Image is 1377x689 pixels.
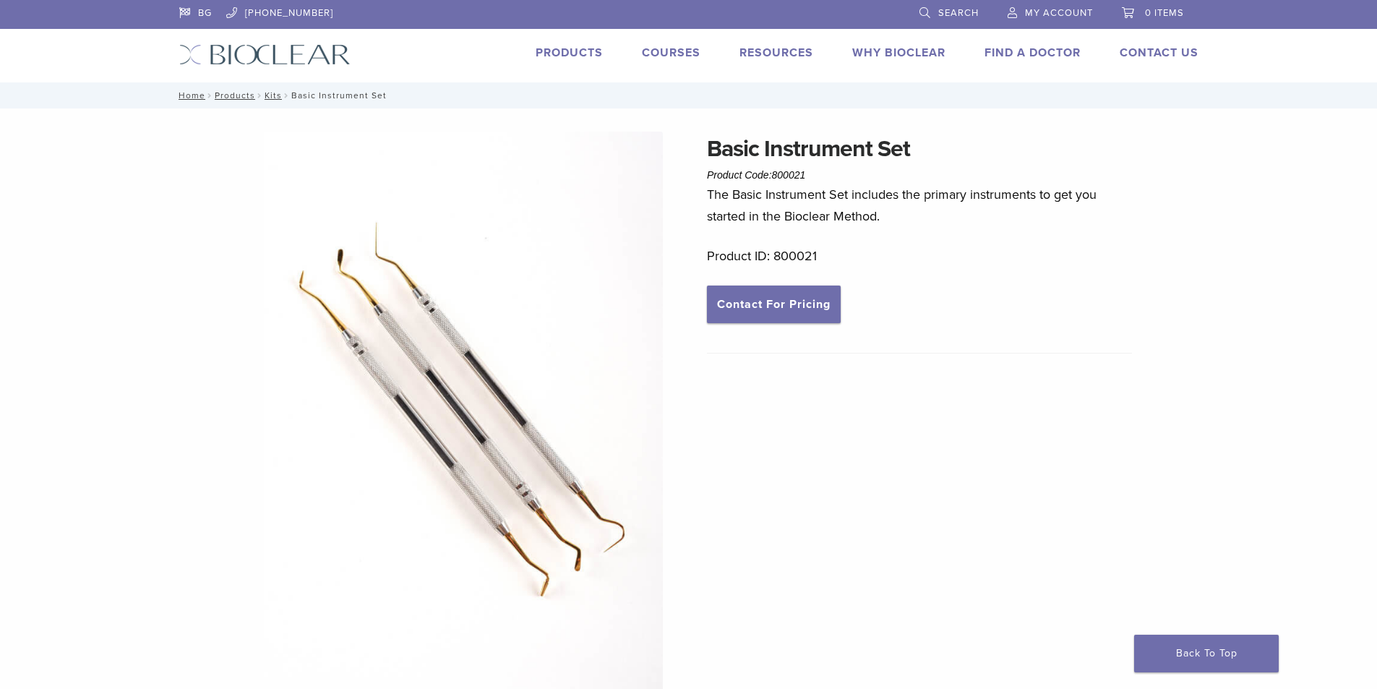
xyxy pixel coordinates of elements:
span: 0 items [1145,7,1184,19]
span: Product Code: [707,169,805,181]
a: Home [174,90,205,100]
a: Products [215,90,255,100]
a: Kits [265,90,282,100]
h1: Basic Instrument Set [707,132,1132,166]
span: / [205,92,215,99]
a: Back To Top [1134,635,1279,672]
span: / [255,92,265,99]
a: Contact For Pricing [707,286,841,323]
a: Find A Doctor [985,46,1081,60]
a: Courses [642,46,700,60]
a: Resources [739,46,813,60]
span: Search [938,7,979,19]
span: My Account [1025,7,1093,19]
a: Why Bioclear [852,46,945,60]
p: The Basic Instrument Set includes the primary instruments to get you started in the Bioclear Method. [707,184,1132,227]
nav: Basic Instrument Set [168,82,1209,108]
span: / [282,92,291,99]
a: Products [536,46,603,60]
a: Contact Us [1120,46,1198,60]
p: Product ID: 800021 [707,245,1132,267]
span: 800021 [772,169,806,181]
img: Bioclear [179,44,351,65]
